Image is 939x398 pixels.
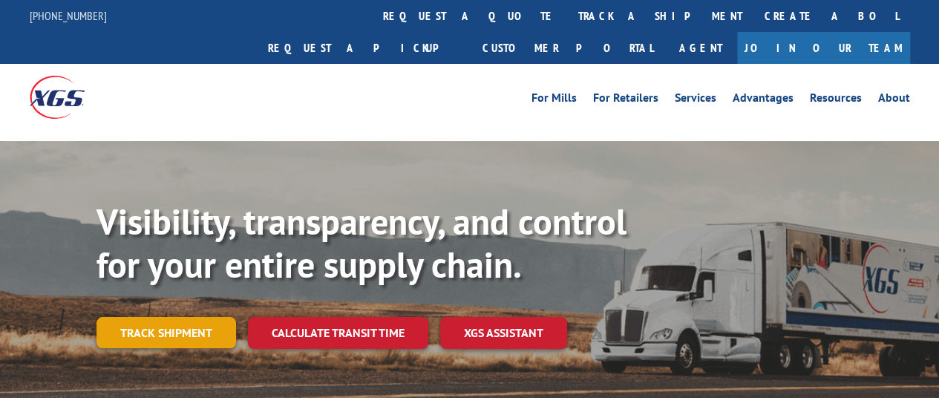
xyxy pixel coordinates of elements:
a: For Retailers [593,92,658,108]
a: Calculate transit time [248,317,428,349]
a: Customer Portal [471,32,664,64]
a: For Mills [531,92,577,108]
a: [PHONE_NUMBER] [30,8,107,23]
a: About [878,92,910,108]
a: Agent [664,32,737,64]
b: Visibility, transparency, and control for your entire supply chain. [96,198,626,287]
a: Resources [810,92,862,108]
a: Track shipment [96,317,236,348]
a: Advantages [733,92,794,108]
a: Request a pickup [257,32,471,64]
a: XGS ASSISTANT [440,317,567,349]
a: Join Our Team [737,32,910,64]
a: Services [675,92,716,108]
